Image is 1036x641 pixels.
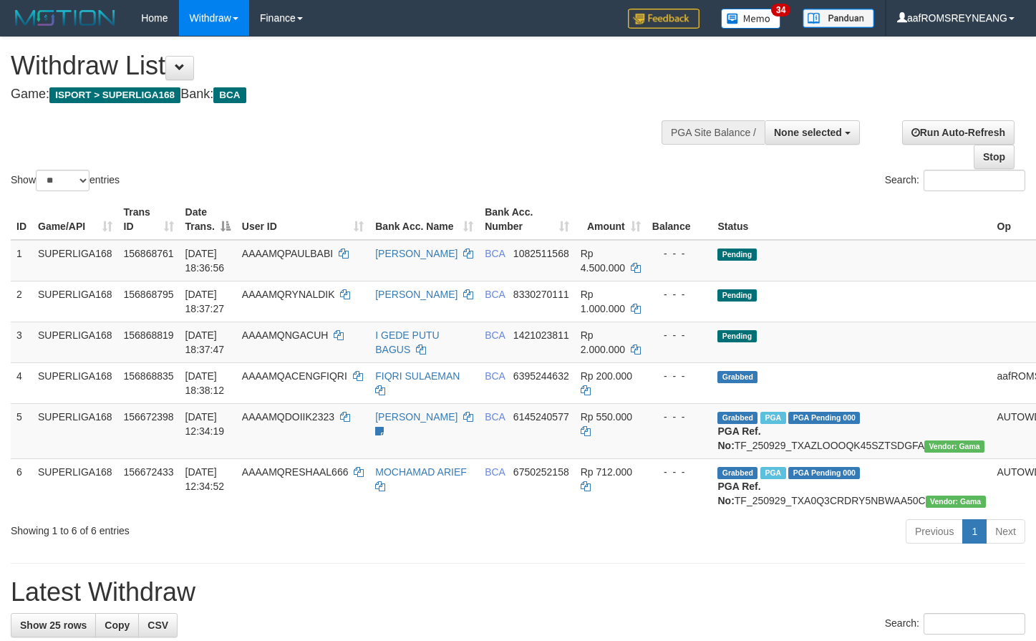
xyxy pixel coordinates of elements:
[652,410,707,424] div: - - -
[662,120,765,145] div: PGA Site Balance /
[95,613,139,637] a: Copy
[885,613,1025,635] label: Search:
[788,467,860,479] span: PGA Pending
[147,620,168,631] span: CSV
[185,289,225,314] span: [DATE] 18:37:27
[575,199,647,240] th: Amount: activate to sort column ascending
[760,467,785,479] span: Marked by aafsoycanthlai
[20,620,87,631] span: Show 25 rows
[185,329,225,355] span: [DATE] 18:37:47
[375,370,460,382] a: FIQRI SULAEMAN
[721,9,781,29] img: Button%20Memo.svg
[717,467,757,479] span: Grabbed
[138,613,178,637] a: CSV
[581,329,625,355] span: Rp 2.000.000
[185,411,225,437] span: [DATE] 12:34:19
[652,287,707,302] div: - - -
[11,458,32,514] td: 6
[32,403,118,458] td: SUPERLIGA168
[49,87,180,103] span: ISPORT > SUPERLIGA168
[717,412,757,424] span: Grabbed
[375,411,458,423] a: [PERSON_NAME]
[513,411,569,423] span: Copy 6145240577 to clipboard
[32,362,118,403] td: SUPERLIGA168
[11,240,32,281] td: 1
[11,578,1025,607] h1: Latest Withdraw
[375,289,458,300] a: [PERSON_NAME]
[242,370,347,382] span: AAAAMQACENGFIQRI
[986,519,1025,544] a: Next
[32,322,118,362] td: SUPERLIGA168
[485,289,505,300] span: BCA
[712,458,991,514] td: TF_250929_TXA0Q3CRDRY5NBWAA50C
[803,9,874,28] img: panduan.png
[11,518,421,538] div: Showing 1 to 6 of 6 entries
[717,330,756,342] span: Pending
[924,613,1025,635] input: Search:
[11,281,32,322] td: 2
[712,199,991,240] th: Status
[242,329,329,341] span: AAAAMQNGACUH
[926,496,986,508] span: Vendor URL: https://trx31.1velocity.biz
[581,370,632,382] span: Rp 200.000
[124,329,174,341] span: 156868819
[375,466,467,478] a: MOCHAMAD ARIEF
[485,411,505,423] span: BCA
[11,87,677,102] h4: Game: Bank:
[513,329,569,341] span: Copy 1421023811 to clipboard
[11,322,32,362] td: 3
[124,466,174,478] span: 156672433
[513,466,569,478] span: Copy 6750252158 to clipboard
[11,613,96,637] a: Show 25 rows
[485,466,505,478] span: BCA
[213,87,246,103] span: BCA
[513,370,569,382] span: Copy 6395244632 to clipboard
[485,370,505,382] span: BCA
[962,519,987,544] a: 1
[242,248,333,259] span: AAAAMQPAULBABI
[902,120,1015,145] a: Run Auto-Refresh
[924,440,984,453] span: Vendor URL: https://trx31.1velocity.biz
[124,370,174,382] span: 156868835
[185,248,225,274] span: [DATE] 18:36:56
[771,4,790,16] span: 34
[375,248,458,259] a: [PERSON_NAME]
[32,199,118,240] th: Game/API: activate to sort column ascending
[11,362,32,403] td: 4
[581,248,625,274] span: Rp 4.500.000
[717,481,760,506] b: PGA Ref. No:
[652,465,707,479] div: - - -
[11,199,32,240] th: ID
[242,411,334,423] span: AAAAMQDOIIK2323
[717,249,756,261] span: Pending
[906,519,963,544] a: Previous
[32,458,118,514] td: SUPERLIGA168
[105,620,130,631] span: Copy
[513,248,569,259] span: Copy 1082511568 to clipboard
[924,170,1025,191] input: Search:
[124,411,174,423] span: 156672398
[513,289,569,300] span: Copy 8330270111 to clipboard
[885,170,1025,191] label: Search:
[32,240,118,281] td: SUPERLIGA168
[647,199,712,240] th: Balance
[788,412,860,424] span: PGA Pending
[124,289,174,300] span: 156868795
[717,289,756,302] span: Pending
[375,329,439,355] a: I GEDE PUTU BAGUS
[185,466,225,492] span: [DATE] 12:34:52
[479,199,575,240] th: Bank Acc. Number: activate to sort column ascending
[652,246,707,261] div: - - -
[628,9,699,29] img: Feedback.jpg
[11,170,120,191] label: Show entries
[242,289,335,300] span: AAAAMQRYNALDIK
[974,145,1015,169] a: Stop
[581,466,632,478] span: Rp 712.000
[118,199,180,240] th: Trans ID: activate to sort column ascending
[712,403,991,458] td: TF_250929_TXAZLOOOQK45SZTSDGFA
[11,52,677,80] h1: Withdraw List
[717,371,757,383] span: Grabbed
[485,248,505,259] span: BCA
[124,248,174,259] span: 156868761
[652,328,707,342] div: - - -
